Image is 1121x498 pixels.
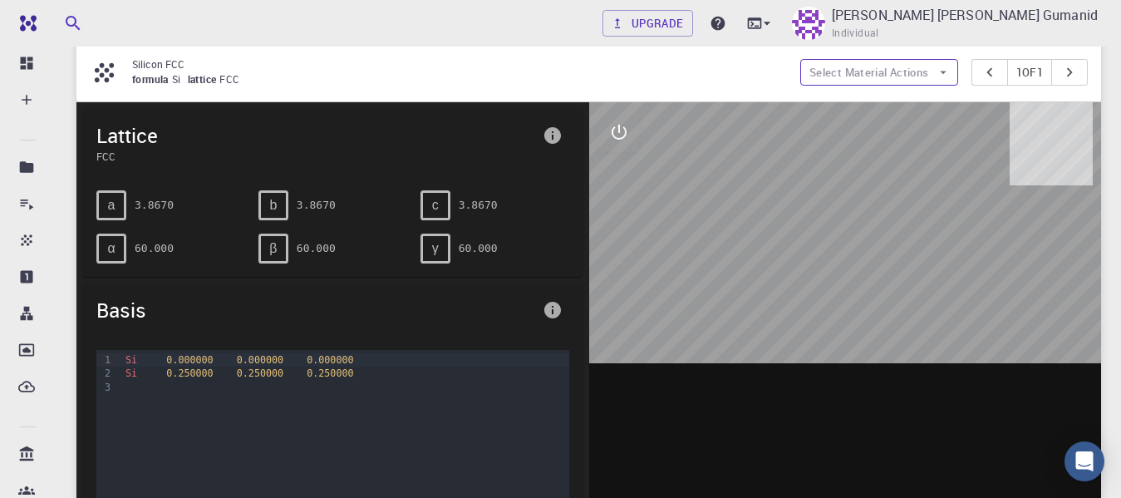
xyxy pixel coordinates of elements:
[832,25,879,42] span: Individual
[602,10,693,37] a: Upgrade
[307,367,353,379] span: 0.250000
[96,149,536,164] span: FCC
[135,190,174,219] pre: 3.8670
[96,367,113,380] div: 2
[188,72,220,86] span: lattice
[237,367,283,379] span: 0.250000
[269,241,277,256] span: β
[96,381,113,394] div: 3
[536,119,569,152] button: info
[108,198,116,213] span: a
[459,190,498,219] pre: 3.8670
[13,15,37,32] img: logo
[166,367,213,379] span: 0.250000
[536,293,569,327] button: info
[237,354,283,366] span: 0.000000
[96,122,536,149] span: Lattice
[459,234,498,263] pre: 60.000
[132,72,172,86] span: formula
[96,297,536,323] span: Basis
[125,367,137,379] span: Si
[432,241,439,256] span: γ
[132,57,787,71] p: Silicon FCC
[33,12,93,27] span: Support
[269,198,277,213] span: b
[166,354,213,366] span: 0.000000
[107,241,115,256] span: α
[297,234,336,263] pre: 60.000
[219,72,246,86] span: FCC
[971,59,1089,86] div: pager
[96,353,113,367] div: 1
[1064,441,1104,481] div: Open Intercom Messenger
[432,198,439,213] span: c
[792,7,825,40] img: Jessica Gabrielle O. Gumanid
[800,59,958,86] button: Select Material Actions
[1007,59,1053,86] button: 1of1
[172,72,188,86] span: Si
[125,354,137,366] span: Si
[297,190,336,219] pre: 3.8670
[135,234,174,263] pre: 60.000
[832,5,1098,25] p: [PERSON_NAME] [PERSON_NAME] Gumanid
[307,354,353,366] span: 0.000000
